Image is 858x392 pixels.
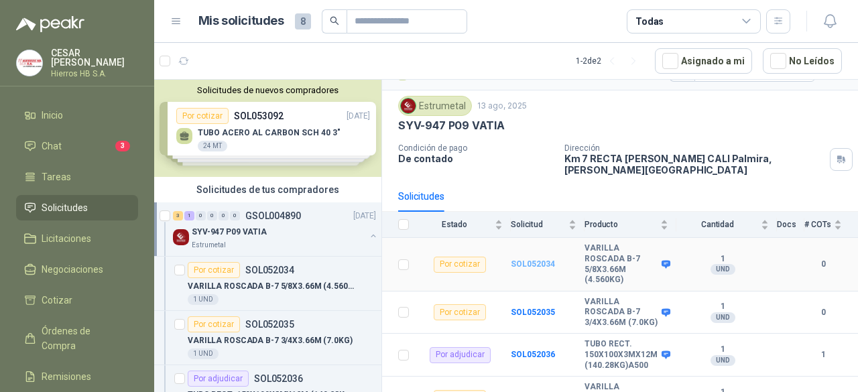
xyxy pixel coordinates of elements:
[207,211,217,220] div: 0
[676,212,777,238] th: Cantidad
[511,220,566,229] span: Solicitud
[417,212,511,238] th: Estado
[655,48,752,74] button: Asignado a mi
[16,103,138,128] a: Inicio
[511,350,555,359] a: SOL052036
[398,119,505,133] p: SYV-947 P09 VATIA
[511,259,555,269] a: SOL052034
[188,348,219,359] div: 1 UND
[198,11,284,31] h1: Mis solicitudes
[330,16,339,25] span: search
[16,364,138,389] a: Remisiones
[17,50,42,76] img: Company Logo
[42,170,71,184] span: Tareas
[188,294,219,305] div: 1 UND
[188,262,240,278] div: Por cotizar
[398,153,554,164] p: De contado
[42,369,91,384] span: Remisiones
[154,311,381,365] a: Por cotizarSOL052035VARILLA ROSCADA B-7 3/4X3.66M (7.0KG)1 UND
[564,153,824,176] p: Km 7 RECTA [PERSON_NAME] CALI Palmira , [PERSON_NAME][GEOGRAPHIC_DATA]
[804,258,842,271] b: 0
[42,324,125,353] span: Órdenes de Compra
[804,306,842,319] b: 0
[219,211,229,220] div: 0
[585,297,658,328] b: VARILLA ROSCADA B-7 3/4X3.66M (7.0KG)
[154,257,381,311] a: Por cotizarSOL052034VARILLA ROSCADA B-7 5/8X3.66M (4.560KG)1 UND
[676,220,758,229] span: Cantidad
[254,374,303,383] p: SOL052036
[804,220,831,229] span: # COTs
[477,100,527,113] p: 13 ago, 2025
[173,229,189,245] img: Company Logo
[192,240,226,251] p: Estrumetal
[196,211,206,220] div: 0
[188,371,249,387] div: Por adjudicar
[188,334,353,347] p: VARILLA ROSCADA B-7 3/4X3.66M (7.0KG)
[42,139,62,153] span: Chat
[398,189,444,204] div: Solicitudes
[430,347,491,363] div: Por adjudicar
[401,99,416,113] img: Company Logo
[804,212,858,238] th: # COTs
[585,212,676,238] th: Producto
[16,257,138,282] a: Negociaciones
[777,212,804,238] th: Docs
[230,211,240,220] div: 0
[192,226,267,239] p: SYV-947 P09 VATIA
[635,14,664,29] div: Todas
[576,50,644,72] div: 1 - 2 de 2
[398,143,554,153] p: Condición de pago
[188,280,355,293] p: VARILLA ROSCADA B-7 5/8X3.66M (4.560KG)
[42,108,63,123] span: Inicio
[16,195,138,220] a: Solicitudes
[763,48,842,74] button: No Leídos
[160,85,376,95] button: Solicitudes de nuevos compradores
[42,231,91,246] span: Licitaciones
[676,344,769,355] b: 1
[16,287,138,313] a: Cotizar
[245,211,301,220] p: GSOL004890
[154,177,381,202] div: Solicitudes de tus compradores
[51,48,138,67] p: CESAR [PERSON_NAME]
[434,257,486,273] div: Por cotizar
[353,210,376,222] p: [DATE]
[16,318,138,358] a: Órdenes de Compra
[173,211,183,220] div: 3
[711,312,735,323] div: UND
[245,265,294,275] p: SOL052034
[585,220,658,229] span: Producto
[154,80,381,177] div: Solicitudes de nuevos compradoresPor cotizarSOL053092[DATE] TUBO ACERO AL CARBON SCH 40 3"24 MTPo...
[676,302,769,312] b: 1
[511,212,585,238] th: Solicitud
[511,308,555,317] a: SOL052035
[16,164,138,190] a: Tareas
[398,96,472,116] div: Estrumetal
[173,208,379,251] a: 3 1 0 0 0 0 GSOL004890[DATE] Company LogoSYV-947 P09 VATIAEstrumetal
[16,16,84,32] img: Logo peakr
[184,211,194,220] div: 1
[564,143,824,153] p: Dirección
[434,304,486,320] div: Por cotizar
[245,320,294,329] p: SOL052035
[188,316,240,332] div: Por cotizar
[585,339,658,371] b: TUBO RECT. 150X100X3MX12M (140.28KG)A500
[295,13,311,29] span: 8
[16,133,138,159] a: Chat3
[711,355,735,366] div: UND
[42,262,103,277] span: Negociaciones
[585,243,658,285] b: VARILLA ROSCADA B-7 5/8X3.66M (4.560KG)
[42,293,72,308] span: Cotizar
[804,348,842,361] b: 1
[51,70,138,78] p: Hierros HB S.A.
[711,264,735,275] div: UND
[42,200,88,215] span: Solicitudes
[16,226,138,251] a: Licitaciones
[115,141,130,151] span: 3
[417,220,492,229] span: Estado
[676,254,769,265] b: 1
